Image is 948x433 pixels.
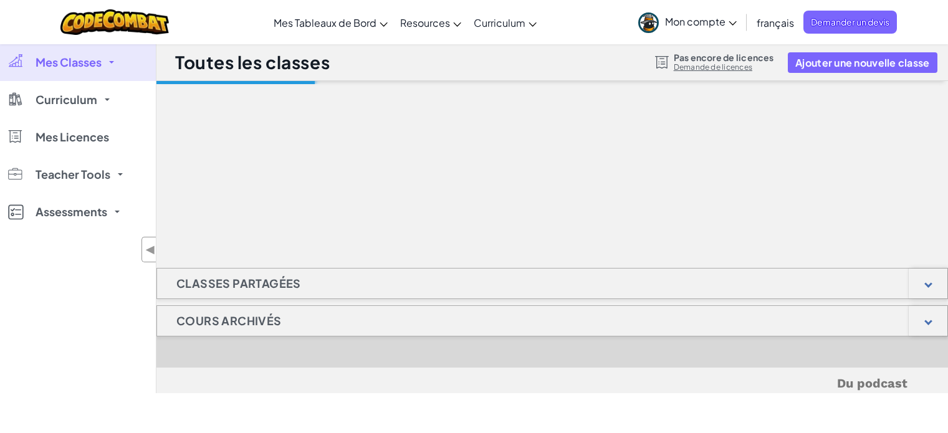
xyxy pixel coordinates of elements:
span: Resources [400,16,450,29]
span: Curriculum [474,16,525,29]
a: Resources [394,6,467,39]
a: Curriculum [467,6,543,39]
h5: Du podcast [197,374,907,393]
a: Demander un devis [803,11,897,34]
span: Pas encore de licences [674,52,774,62]
span: français [757,16,794,29]
span: Mes Licences [36,131,109,143]
span: Mon compte [665,15,737,28]
h1: Classes Partagées [157,268,320,299]
a: français [750,6,800,39]
a: Mon compte [632,2,743,42]
img: avatar [638,12,659,33]
a: Demande de licences [674,62,774,72]
h1: Cours Archivés [157,305,301,336]
img: CodeCombat logo [60,9,170,35]
span: Mes Classes [36,57,102,68]
span: Teacher Tools [36,169,110,180]
span: Mes Tableaux de Bord [274,16,376,29]
h1: Toutes les classes [175,50,330,74]
button: Ajouter une nouvelle classe [788,52,937,73]
span: Curriculum [36,94,97,105]
a: Mes Tableaux de Bord [267,6,394,39]
span: Assessments [36,206,107,217]
span: ◀ [145,240,156,259]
